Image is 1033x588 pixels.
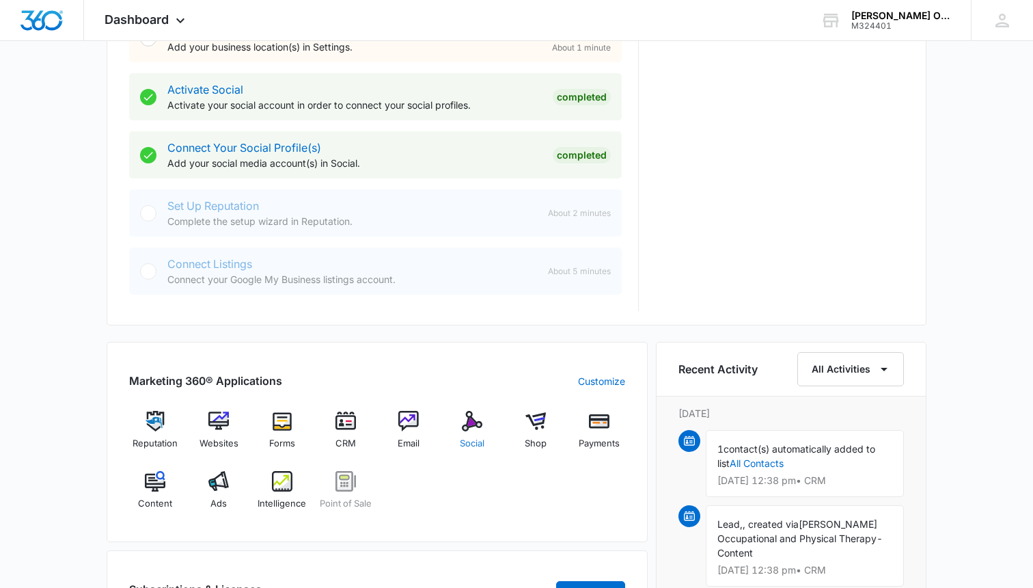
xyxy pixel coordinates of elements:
span: About 1 minute [552,42,611,54]
a: Social [446,411,499,460]
p: [DATE] [678,406,904,420]
span: Point of Sale [320,497,372,511]
span: About 5 minutes [548,265,611,278]
button: All Activities [797,352,904,386]
a: Intelligence [256,471,309,520]
span: Forms [269,437,295,451]
span: Email [398,437,419,451]
a: Email [383,411,435,460]
span: Shop [525,437,547,451]
p: Add your social media account(s) in Social. [167,156,542,170]
a: Reputation [129,411,182,460]
p: [DATE] 12:38 pm • CRM [717,565,892,575]
a: Customize [578,374,625,388]
a: Activate Social [167,83,243,96]
span: Social [460,437,484,451]
p: Connect your Google My Business listings account. [167,272,537,286]
span: CRM [335,437,356,451]
a: Shop [510,411,562,460]
p: [DATE] 12:38 pm • CRM [717,476,892,485]
h6: Recent Activity [678,361,758,377]
p: Add your business location(s) in Settings. [167,40,525,54]
a: CRM [319,411,372,460]
span: Intelligence [258,497,306,511]
a: All Contacts [730,457,784,469]
a: Point of Sale [319,471,372,520]
h2: Marketing 360® Applications [129,373,282,389]
a: Content [129,471,182,520]
span: , created via [743,518,799,530]
span: Payments [579,437,620,451]
span: Ads [210,497,227,511]
span: Reputation [133,437,178,451]
a: Ads [193,471,245,520]
p: Activate your social account in order to connect your social profiles. [167,98,542,112]
span: Websites [199,437,238,451]
span: contact(s) automatically added to list [717,443,875,469]
div: Completed [553,89,611,105]
span: About 2 minutes [548,207,611,219]
a: Websites [193,411,245,460]
p: Complete the setup wizard in Reputation. [167,214,537,228]
a: Connect Your Social Profile(s) [167,141,321,155]
span: [PERSON_NAME] Occupational and Physical Therapy- Content [717,518,883,559]
div: Completed [553,147,611,163]
a: Payments [573,411,625,460]
span: 1 [717,443,724,455]
span: Lead, [717,518,743,530]
div: account name [851,10,951,21]
span: Content [138,497,172,511]
span: Dashboard [105,12,169,27]
div: account id [851,21,951,31]
a: Forms [256,411,309,460]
